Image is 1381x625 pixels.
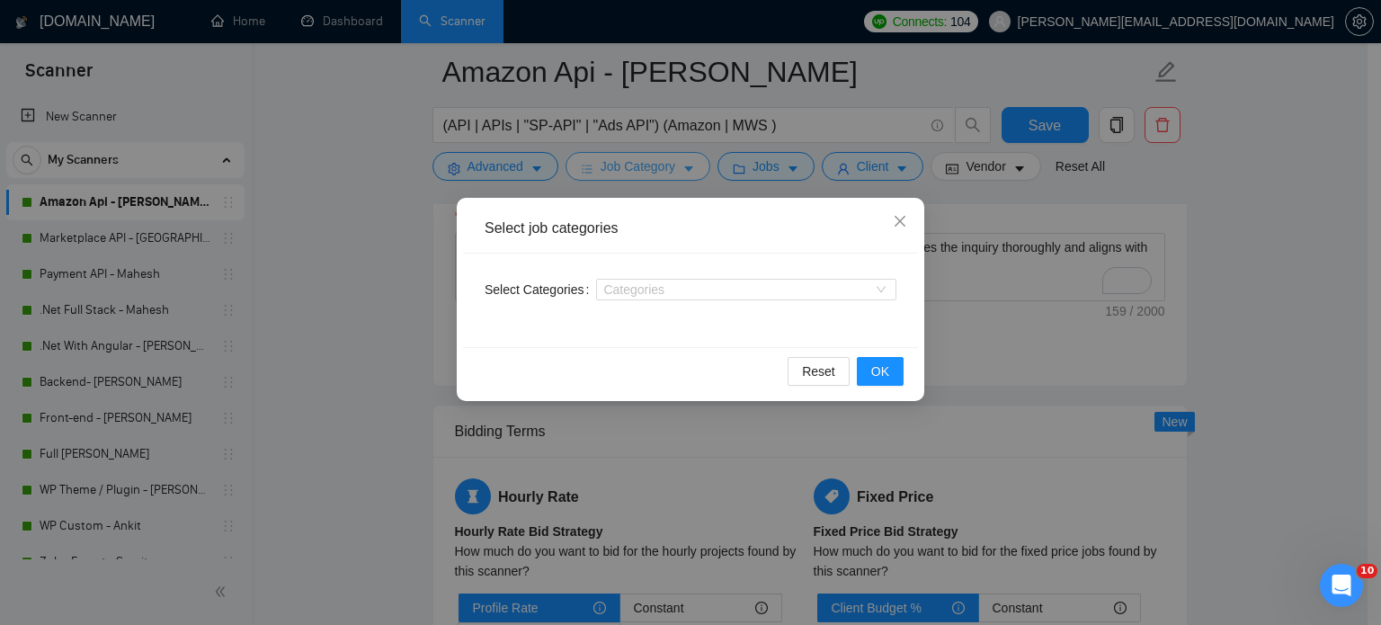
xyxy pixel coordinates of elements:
[1357,564,1377,578] span: 10
[1320,564,1363,607] iframe: Intercom live chat
[485,219,896,238] div: Select job categories
[876,198,924,246] button: Close
[788,357,850,386] button: Reset
[893,214,907,228] span: close
[802,362,835,381] span: Reset
[485,275,596,304] label: Select Categories
[857,357,904,386] button: OK
[871,362,889,381] span: OK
